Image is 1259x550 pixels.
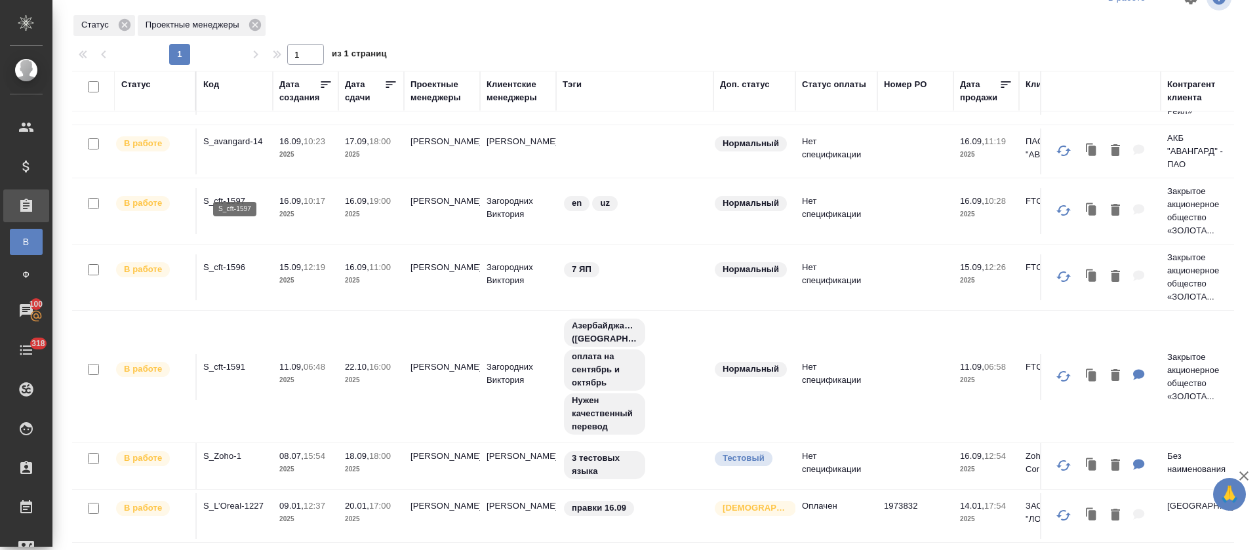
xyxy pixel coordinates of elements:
button: Обновить [1048,361,1079,392]
p: 06:48 [304,362,325,372]
p: 15.09, [279,262,304,272]
div: Доп. статус [720,78,770,91]
p: S_avangard-14 [203,135,266,148]
p: В работе [124,197,162,210]
button: Для КМ: По оплате: просим данный проект разбить пополам: на сентябрь и октябрь [1127,363,1151,389]
p: Статус [81,18,113,31]
td: Нет спецификации [795,188,877,234]
a: В [10,229,43,255]
p: 09.01, [279,501,304,511]
p: S_L’Oreal-1227 [203,500,266,513]
p: en [572,197,582,210]
div: Статус [121,78,151,91]
button: Удалить [1104,363,1127,389]
p: 15.09, [960,262,984,272]
p: 17.09, [345,136,369,146]
p: Азербайджанский ([GEOGRAPHIC_DATA]) [572,319,637,345]
div: Выставляется автоматически для первых 3 заказов нового контактного лица. Особое внимание [713,500,789,517]
p: 11:00 [369,262,391,272]
div: Выставляет ПМ после принятия заказа от КМа [115,135,189,153]
p: 15:54 [304,451,325,461]
p: [DEMOGRAPHIC_DATA] [723,501,788,515]
td: [PERSON_NAME] [404,254,480,300]
p: 2025 [960,148,1012,161]
p: 16:00 [369,362,391,372]
p: Закрытое акционерное общество «ЗОЛОТА... [1167,351,1230,403]
div: Топ-приоритет. Важно обеспечить лучшее возможное качество [713,450,789,467]
td: Оплачен [795,493,877,539]
p: правки 16.09 [572,501,626,515]
button: Обновить [1048,261,1079,292]
p: 2025 [345,208,397,221]
p: 18.09, [345,451,369,461]
p: 2025 [960,513,1012,526]
td: Нет спецификации [795,354,877,400]
p: S_cft-1596 [203,261,266,274]
div: Проектные менеджеры [138,15,266,36]
div: Дата продажи [960,78,999,104]
p: 7 ЯП [572,263,591,276]
button: Клонировать [1079,452,1104,479]
td: [PERSON_NAME] [404,188,480,234]
button: Обновить [1048,450,1079,481]
p: 2025 [279,208,332,221]
p: В работе [124,263,162,276]
span: В [16,235,36,248]
td: Загородних Виктория [480,254,556,300]
button: Удалить [1104,197,1127,224]
td: 1973832 [877,493,953,539]
p: 16.09, [960,136,984,146]
p: 2025 [960,208,1012,221]
p: 2025 [345,513,397,526]
p: 2025 [345,374,397,387]
p: 14.01, [960,501,984,511]
button: Удалить [1104,502,1127,529]
p: 2025 [960,374,1012,387]
p: 20.01, [345,501,369,511]
p: В работе [124,452,162,465]
p: ПАО АКБ "АВАНГАРД" [1026,135,1089,161]
p: В работе [124,363,162,376]
p: 2025 [279,513,332,526]
div: правки 16.09 [563,500,707,517]
div: Тэги [563,78,582,91]
p: uz [600,197,610,210]
p: S_Zoho-1 [203,450,266,463]
div: Дата сдачи [345,78,384,104]
p: 12:26 [984,262,1006,272]
td: [PERSON_NAME] [480,128,556,174]
p: 11:19 [984,136,1006,146]
p: FTC [1026,361,1089,374]
p: 16.09, [279,196,304,206]
p: 10:17 [304,196,325,206]
p: 2025 [279,374,332,387]
button: Клонировать [1079,138,1104,165]
p: 12:19 [304,262,325,272]
div: en, uz [563,195,707,212]
p: 17:54 [984,501,1006,511]
p: 2025 [345,274,397,287]
div: Статус по умолчанию для стандартных заказов [713,261,789,279]
div: Выставляет ПМ после принятия заказа от КМа [115,261,189,279]
button: Клонировать [1079,197,1104,224]
p: Закрытое акционерное общество «ЗОЛОТА... [1167,185,1230,237]
button: Удалить [1104,264,1127,290]
td: [PERSON_NAME] [404,128,480,174]
p: 18:00 [369,136,391,146]
p: Проектные менеджеры [146,18,244,31]
span: 100 [22,298,51,311]
p: 06:58 [984,362,1006,372]
p: Нужен качественный перевод [572,394,637,433]
td: [PERSON_NAME] [480,493,556,539]
p: Нормальный [723,137,779,150]
span: 318 [24,337,53,350]
div: Проектные менеджеры [410,78,473,104]
p: 18:00 [369,451,391,461]
button: Обновить [1048,135,1079,167]
td: [PERSON_NAME] [404,493,480,539]
td: [PERSON_NAME] [404,354,480,400]
td: [PERSON_NAME] [404,443,480,489]
p: 16.09, [345,262,369,272]
p: 08.07, [279,451,304,461]
p: 2025 [279,148,332,161]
